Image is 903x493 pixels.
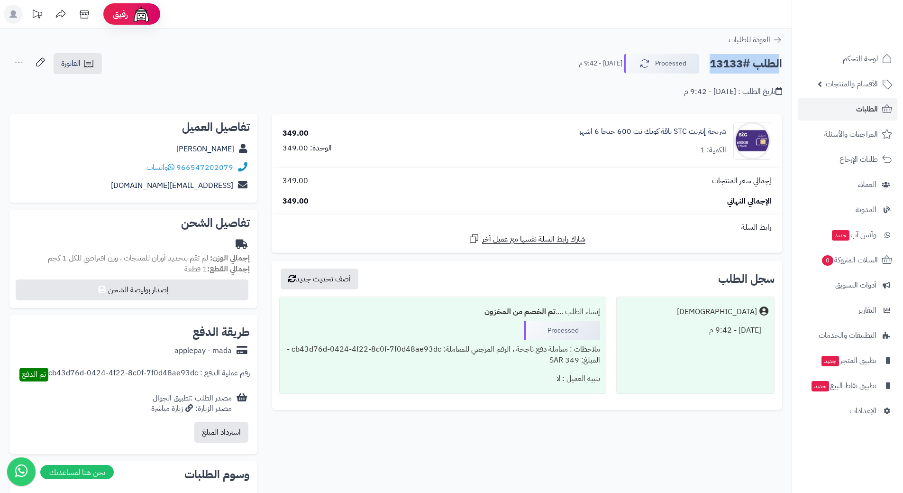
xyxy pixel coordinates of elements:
[524,321,600,340] div: Processed
[811,379,876,392] span: تطبيق نقاط البيع
[285,370,600,388] div: تنبيه العميل : لا
[17,217,250,229] h2: تفاصيل الشحن
[734,122,771,160] img: 1737381301-5796560422315345811-90x90.jpg
[61,58,81,69] span: الفاتورة
[283,196,309,207] span: 349.00
[824,128,878,141] span: المراجعات والأسئلة
[17,121,250,133] h2: تفاصيل العميل
[729,34,770,46] span: العودة للطلبات
[798,123,897,146] a: المراجعات والأسئلة
[132,5,151,24] img: ai-face.png
[174,345,232,356] div: applepay - mada
[839,12,894,32] img: logo-2.png
[194,422,248,443] button: استرداد المبلغ
[151,393,232,415] div: مصدر الطلب :تطبيق الجوال
[281,269,358,289] button: أضف تحديث جديد
[798,349,897,372] a: تطبيق المتجرجديد
[798,148,897,171] a: طلبات الإرجاع
[482,234,585,245] span: شارك رابط السلة نفسها مع عميل آخر
[48,252,208,264] span: لم تقم بتحديد أوزان للمنتجات ، وزن افتراضي للكل 1 كجم
[821,354,876,367] span: تطبيق المتجر
[819,329,876,342] span: التطبيقات والخدمات
[275,222,778,233] div: رابط السلة
[858,304,876,317] span: التقارير
[700,145,726,156] div: الكمية: 1
[283,143,332,154] div: الوحدة: 349.00
[684,86,782,97] div: تاريخ الطلب : [DATE] - 9:42 م
[624,54,700,74] button: Processed
[210,252,250,264] strong: إجمالي الوزن:
[798,98,897,121] a: الطلبات
[858,178,876,191] span: العملاء
[832,230,849,241] span: جديد
[856,203,876,216] span: المدونة
[285,303,600,321] div: إنشاء الطلب ....
[677,307,757,317] div: [DEMOGRAPHIC_DATA]
[839,153,878,166] span: طلبات الإرجاع
[835,279,876,292] span: أدوات التسويق
[184,263,250,275] small: 1 قطعة
[798,299,897,322] a: التقارير
[843,52,878,65] span: لوحة التحكم
[831,228,876,242] span: وآتس آب
[579,59,622,68] small: [DATE] - 9:42 م
[48,368,250,381] div: رقم عملية الدفع : cb43d76d-0424-4f22-8c0f-7f0d48ae93dc
[176,162,233,173] a: 966547202079
[798,400,897,422] a: الإعدادات
[798,324,897,347] a: التطبيقات والخدمات
[285,340,600,370] div: ملاحظات : معاملة دفع ناجحة ، الرقم المرجعي للمعاملة: cb43d76d-0424-4f22-8c0f-7f0d48ae93dc - المبل...
[25,5,49,26] a: تحديثات المنصة
[729,34,782,46] a: العودة للطلبات
[17,469,250,480] h2: وسوم الطلبات
[16,279,248,300] button: إصدار بوليصة الشحن
[798,47,897,70] a: لوحة التحكم
[146,162,174,173] a: واتساب
[176,143,234,155] a: [PERSON_NAME]
[22,369,46,380] span: تم الدفع
[283,176,308,186] span: 349.00
[207,263,250,275] strong: إجمالي القطع:
[718,273,775,285] h3: سجل الطلب
[849,404,876,418] span: الإعدادات
[798,223,897,246] a: وآتس آبجديد
[821,255,834,266] span: 0
[192,326,250,338] h2: طريقة الدفع
[798,249,897,271] a: السلات المتروكة0
[821,253,878,267] span: السلات المتروكة
[113,9,128,20] span: رفيق
[826,77,878,91] span: الأقسام والمنتجات
[710,54,782,74] h2: الطلب #13133
[468,233,585,245] a: شارك رابط السلة نفسها مع عميل آخر
[54,53,102,74] a: الفاتورة
[798,274,897,297] a: أدوات التسويق
[798,374,897,397] a: تطبيق نقاط البيعجديد
[622,321,768,340] div: [DATE] - 9:42 م
[856,102,878,116] span: الطلبات
[712,176,771,186] span: إجمالي سعر المنتجات
[111,180,233,191] a: [EMAIL_ADDRESS][DOMAIN_NAME]
[727,196,771,207] span: الإجمالي النهائي
[579,126,726,137] a: شريحة إنترنت STC باقة كويك نت 600 جيجا 6 اشهر
[151,403,232,414] div: مصدر الزيارة: زيارة مباشرة
[812,381,829,391] span: جديد
[821,356,839,366] span: جديد
[484,306,556,317] b: تم الخصم من المخزون
[283,128,309,139] div: 349.00
[798,173,897,196] a: العملاء
[798,198,897,221] a: المدونة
